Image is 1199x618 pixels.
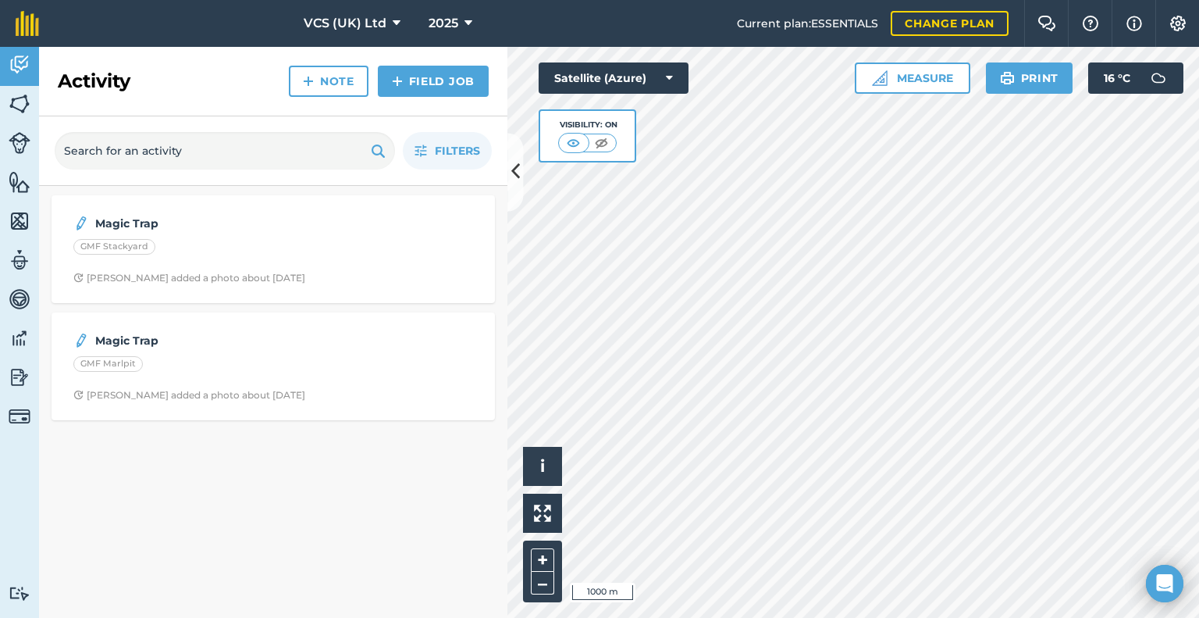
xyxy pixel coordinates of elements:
[9,586,30,601] img: svg+xml;base64,PD94bWwgdmVyc2lvbj0iMS4wIiBlbmNvZGluZz0idXRmLTgiPz4KPCEtLSBHZW5lcmF0b3I6IEFkb2JlIE...
[9,405,30,427] img: svg+xml;base64,PD94bWwgdmVyc2lvbj0iMS4wIiBlbmNvZGluZz0idXRmLTgiPz4KPCEtLSBHZW5lcmF0b3I6IEFkb2JlIE...
[1081,16,1100,31] img: A question mark icon
[1037,16,1056,31] img: Two speech bubbles overlapping with the left bubble in the forefront
[73,272,305,284] div: [PERSON_NAME] added a photo about [DATE]
[1088,63,1183,94] button: 16 °C
[737,15,878,32] span: Current plan : ESSENTIALS
[73,273,84,283] img: Clock with arrow pointing clockwise
[73,239,155,255] div: GMF Stackyard
[1000,69,1015,88] img: svg+xml;base64,PHN2ZyB4bWxucz0iaHR0cDovL3d3dy53My5vcmcvMjAwMC9zdmciIHdpZHRoPSIxOSIgaGVpZ2h0PSIyNC...
[1143,63,1174,94] img: svg+xml;base64,PD94bWwgdmVyc2lvbj0iMS4wIiBlbmNvZGluZz0idXRmLTgiPz4KPCEtLSBHZW5lcmF0b3I6IEFkb2JlIE...
[534,505,551,522] img: Four arrows, one pointing top left, one top right, one bottom right and the last bottom left
[1126,14,1142,33] img: svg+xml;base64,PHN2ZyB4bWxucz0iaHR0cDovL3d3dy53My5vcmcvMjAwMC9zdmciIHdpZHRoPSIxNyIgaGVpZ2h0PSIxNy...
[73,389,305,402] div: [PERSON_NAME] added a photo about [DATE]
[9,288,30,311] img: svg+xml;base64,PD94bWwgdmVyc2lvbj0iMS4wIiBlbmNvZGluZz0idXRmLTgiPz4KPCEtLSBHZW5lcmF0b3I6IEFkb2JlIE...
[558,119,617,131] div: Visibility: On
[95,215,343,232] strong: Magic Trap
[564,135,583,151] img: svg+xml;base64,PHN2ZyB4bWxucz0iaHR0cDovL3d3dy53My5vcmcvMjAwMC9zdmciIHdpZHRoPSI1MCIgaGVpZ2h0PSI0MC...
[61,322,486,411] a: Magic TrapGMF MarlpitClock with arrow pointing clockwise[PERSON_NAME] added a photo about [DATE]
[531,572,554,595] button: –
[872,70,888,86] img: Ruler icon
[1146,565,1183,602] div: Open Intercom Messenger
[392,72,403,91] img: svg+xml;base64,PHN2ZyB4bWxucz0iaHR0cDovL3d3dy53My5vcmcvMjAwMC9zdmciIHdpZHRoPSIxNCIgaGVpZ2h0PSIyNC...
[371,141,386,160] img: svg+xml;base64,PHN2ZyB4bWxucz0iaHR0cDovL3d3dy53My5vcmcvMjAwMC9zdmciIHdpZHRoPSIxOSIgaGVpZ2h0PSIyNC...
[855,63,970,94] button: Measure
[16,11,39,36] img: fieldmargin Logo
[303,72,314,91] img: svg+xml;base64,PHN2ZyB4bWxucz0iaHR0cDovL3d3dy53My5vcmcvMjAwMC9zdmciIHdpZHRoPSIxNCIgaGVpZ2h0PSIyNC...
[289,66,368,97] a: Note
[61,205,486,294] a: Magic TrapGMF StackyardClock with arrow pointing clockwise[PERSON_NAME] added a photo about [DATE]
[1169,16,1187,31] img: A cog icon
[73,331,89,350] img: svg+xml;base64,PD94bWwgdmVyc2lvbj0iMS4wIiBlbmNvZGluZz0idXRmLTgiPz4KPCEtLSBHZW5lcmF0b3I6IEFkb2JlIE...
[9,92,30,116] img: svg+xml;base64,PHN2ZyB4bWxucz0iaHR0cDovL3d3dy53My5vcmcvMjAwMC9zdmciIHdpZHRoPSI1NiIgaGVpZ2h0PSI2MC...
[9,170,30,194] img: svg+xml;base64,PHN2ZyB4bWxucz0iaHR0cDovL3d3dy53My5vcmcvMjAwMC9zdmciIHdpZHRoPSI1NiIgaGVpZ2h0PSI2MC...
[73,356,143,372] div: GMF Marlpit
[1104,63,1130,94] span: 16 ° C
[73,214,89,233] img: svg+xml;base64,PD94bWwgdmVyc2lvbj0iMS4wIiBlbmNvZGluZz0idXRmLTgiPz4KPCEtLSBHZW5lcmF0b3I6IEFkb2JlIE...
[9,248,30,272] img: svg+xml;base64,PD94bWwgdmVyc2lvbj0iMS4wIiBlbmNvZGluZz0idXRmLTgiPz4KPCEtLSBHZW5lcmF0b3I6IEFkb2JlIE...
[73,390,84,400] img: Clock with arrow pointing clockwise
[435,142,480,159] span: Filters
[429,14,458,33] span: 2025
[378,66,489,97] a: Field Job
[55,132,395,170] input: Search for an activity
[304,14,386,33] span: VCS (UK) Ltd
[592,135,611,151] img: svg+xml;base64,PHN2ZyB4bWxucz0iaHR0cDovL3d3dy53My5vcmcvMjAwMC9zdmciIHdpZHRoPSI1MCIgaGVpZ2h0PSI0MC...
[58,69,130,94] h2: Activity
[891,11,1009,36] a: Change plan
[403,132,492,170] button: Filters
[531,548,554,572] button: +
[9,53,30,77] img: svg+xml;base64,PD94bWwgdmVyc2lvbj0iMS4wIiBlbmNvZGluZz0idXRmLTgiPz4KPCEtLSBHZW5lcmF0b3I6IEFkb2JlIE...
[9,209,30,233] img: svg+xml;base64,PHN2ZyB4bWxucz0iaHR0cDovL3d3dy53My5vcmcvMjAwMC9zdmciIHdpZHRoPSI1NiIgaGVpZ2h0PSI2MC...
[9,366,30,389] img: svg+xml;base64,PD94bWwgdmVyc2lvbj0iMS4wIiBlbmNvZGluZz0idXRmLTgiPz4KPCEtLSBHZW5lcmF0b3I6IEFkb2JlIE...
[539,63,688,94] button: Satellite (Azure)
[95,332,343,349] strong: Magic Trap
[9,327,30,350] img: svg+xml;base64,PD94bWwgdmVyc2lvbj0iMS4wIiBlbmNvZGluZz0idXRmLTgiPz4KPCEtLSBHZW5lcmF0b3I6IEFkb2JlIE...
[523,447,562,486] button: i
[9,132,30,154] img: svg+xml;base64,PD94bWwgdmVyc2lvbj0iMS4wIiBlbmNvZGluZz0idXRmLTgiPz4KPCEtLSBHZW5lcmF0b3I6IEFkb2JlIE...
[986,63,1073,94] button: Print
[540,456,545,476] span: i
